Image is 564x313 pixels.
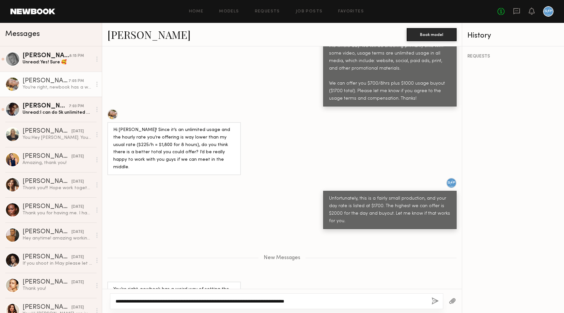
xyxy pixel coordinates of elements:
[23,153,71,160] div: [PERSON_NAME]
[23,286,92,292] div: Thank you!
[71,254,84,260] div: [DATE]
[264,255,300,261] span: New Messages
[329,195,451,225] div: Unfortunately, this is a fairly small production, and your day rate is listed at $1700. The highe...
[467,32,559,40] div: History
[219,9,239,14] a: Models
[71,154,84,160] div: [DATE]
[71,128,84,135] div: [DATE]
[71,229,84,235] div: [DATE]
[69,78,84,84] div: 7:05 PM
[23,254,71,260] div: [PERSON_NAME]
[296,9,323,14] a: Job Posts
[71,305,84,311] div: [DATE]
[23,109,92,116] div: Unread: I can do 5k unlimited usage or we can go through my agent
[23,304,71,311] div: [PERSON_NAME]
[23,78,69,84] div: [PERSON_NAME]
[23,128,71,135] div: [PERSON_NAME]
[71,204,84,210] div: [DATE]
[407,31,457,37] a: Book model
[23,229,71,235] div: [PERSON_NAME]
[23,210,92,216] div: Thank you for having me. I had a great time!
[23,59,92,65] div: Unread: Yes! Sure 🥰
[23,135,92,141] div: You: Hey [PERSON_NAME]. Your schedule is probably packed, so I hope you get to see these messages...
[23,103,69,109] div: [PERSON_NAME]
[407,28,457,41] button: Book model
[23,235,92,241] div: Hey anytime! amazing working with you too [PERSON_NAME]! Amazing crew and I had a great time.
[23,185,92,191] div: Thank you!!! Hope work together again 💘
[23,204,71,210] div: [PERSON_NAME]
[107,27,191,41] a: [PERSON_NAME]
[113,126,235,172] div: Hi [PERSON_NAME]! Since it’s an unlimited usage and the hourly rate you’re offering is way lower ...
[23,84,92,91] div: You’re right, newbook has a weird way of setting the day rate based on the hourly rate. Anyways, ...
[23,260,92,267] div: If you shoot in May please let me know I’ll be in La and available
[23,53,69,59] div: [PERSON_NAME]
[23,160,92,166] div: Amazing, thank you!
[23,279,71,286] div: [PERSON_NAME]
[329,27,451,103] div: Morning [PERSON_NAME]! Hope you had a nice weekend! For the shoot, we are looking to book you for...
[5,30,40,38] span: Messages
[255,9,280,14] a: Requests
[338,9,364,14] a: Favorites
[69,53,84,59] div: 8:15 PM
[69,103,84,109] div: 7:03 PM
[71,179,84,185] div: [DATE]
[23,178,71,185] div: [PERSON_NAME]
[71,279,84,286] div: [DATE]
[467,54,559,59] div: REQUESTS
[189,9,204,14] a: Home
